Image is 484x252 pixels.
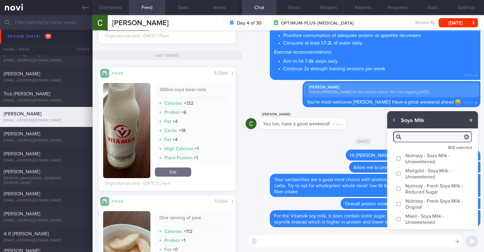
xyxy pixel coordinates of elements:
[112,19,168,27] span: [PERSON_NAME]
[214,71,228,75] span: 5:23pm
[307,100,461,104] span: You're most welcome [PERSON_NAME]! Have a great weekend ahead 😀
[4,91,50,96] span: Tick [PERSON_NAME]
[283,31,476,38] li: Prioritize consumption of adequate protein as appetite decreases
[4,191,40,196] span: [PERSON_NAME]
[4,111,41,116] span: [PERSON_NAME]
[164,119,171,124] strong: Fat
[4,58,89,63] div: [EMAIL_ADDRESS][DOMAIN_NAME]
[448,146,456,150] strong: 0 / 3
[263,121,330,126] span: You too, have a good weekend!
[396,187,401,191] input: Nutrisoy - Fresh Soya Milk - Reduced Sugar
[93,51,242,60] div: Last viewed
[387,211,478,227] label: Maeil - Soya Milk - Unsweetened
[4,169,40,174] span: [PERSON_NAME]
[4,98,89,103] div: [EMAIL_ADDRESS][DOMAIN_NAME]
[105,181,171,187] div: Originally evaluated – [DATE] 5:24pm
[281,20,354,26] span: OPTIMUM-PLUS-[MEDICAL_DATA]
[194,155,198,160] strong: × 1
[283,57,476,64] li: Aim to hit 7-8k steps daily
[237,20,262,26] strong: Day 4 of 30
[4,176,89,185] div: [PERSON_NAME][EMAIL_ADDRESS][DOMAIN_NAME]
[259,111,365,118] div: [PERSON_NAME]
[387,166,478,181] label: Marigold - Soya Milk - Unsweetened
[306,85,477,90] div: [PERSON_NAME]
[4,78,89,83] div: [EMAIL_ADDRESS][DOMAIN_NAME]
[387,196,478,211] label: Nutrisoy - Fresh Soya Milk - Original
[396,157,401,161] input: Nutrisoy - Soya Milk - Unsweetened
[215,199,228,204] span: 5:12pm
[164,146,193,151] strong: High Calcium
[4,238,89,243] div: [EMAIL_ADDRESS][DOMAIN_NAME]
[164,101,182,106] strong: Calories
[4,38,89,43] div: [EMAIL_ADDRESS][DOMAIN_NAME]
[396,172,401,176] input: Marigold - Soya Milk - Unsweetened
[306,90,477,95] div: Thanks [PERSON_NAME] for the session earlier. Will start logging [DATE]
[184,101,194,106] strong: × 132
[274,214,472,224] span: For the Vitamilk soy milk, it does contain some sugar. May I suggest opting for a unsweetened soy...
[4,138,89,143] div: [EMAIL_ADDRESS][DOMAIN_NAME]
[463,72,473,78] span: 10:13am
[164,247,171,252] strong: Fat
[109,70,133,75] div: Food
[353,165,464,170] span: Allow me to provide some feedback on your meals :)
[345,201,464,206] span: Overall protein intake has also been good. Keep it up 👍
[4,118,89,123] div: [EMAIL_ADDRESS][DOMAIN_NAME]
[4,198,89,203] div: [EMAIL_ADDRESS][DOMAIN_NAME]
[164,155,192,160] strong: Plant Protein
[159,87,227,97] div: 300ml soya bean milk
[415,20,435,26] span: Review By
[4,231,49,236] span: A R [PERSON_NAME]
[4,51,40,56] span: [PERSON_NAME]
[4,211,40,216] span: [PERSON_NAME]
[439,18,478,27] button: [DATE]
[4,218,89,223] div: [EMAIL_ADDRESS][DOMAIN_NAME]
[387,143,478,151] div: selected
[172,247,178,252] strong: × 0
[159,215,227,225] div: One serving of pear
[172,137,178,142] strong: × 4
[164,238,180,243] strong: Protein
[181,238,185,243] strong: × 1
[387,181,478,196] label: Nutrisoy - Fresh Soya Milk - Reduced Sugar
[463,99,473,105] span: 10:13am
[283,38,476,46] li: Consume at least 1.7-2L of water daily
[164,110,180,115] strong: Protein
[283,64,476,72] li: Continue 2x strength training sessions per week
[332,121,342,127] span: 10:18am
[4,71,40,76] span: [PERSON_NAME]
[109,198,133,204] div: Food
[181,110,187,115] strong: × 6
[164,229,182,234] strong: Calories
[155,167,191,177] a: Edit
[401,117,424,124] span: Soya Milk
[4,31,31,36] span: Telly Hartanti
[178,128,186,133] strong: × 18
[105,34,169,39] div: Originally evaluated – [DATE] 7:51pm
[274,50,332,55] span: Exercise recommendations:
[396,217,401,221] input: Maeil - Soya Milk - Unsweetened
[387,151,478,166] label: Nutrisoy - Soya Milk - Unsweetened
[355,138,372,145] span: [DATE]
[4,151,40,156] span: [PERSON_NAME]
[274,177,472,194] span: Your sandwiches are a good meal choice with protein, vegetables and a controlled amount of carbs....
[4,131,40,136] span: [PERSON_NAME]
[4,158,89,163] div: [EMAIL_ADDRESS][DOMAIN_NAME]
[103,83,150,178] img: 300ml soya bean milk
[184,229,193,234] strong: × 112
[172,119,178,124] strong: × 4
[195,146,199,151] strong: × 1
[164,128,177,133] strong: Carbs
[164,137,171,142] strong: Fat
[396,202,401,206] input: Nutrisoy - Fresh Soya Milk - Original
[350,153,464,158] span: Hi [PERSON_NAME], thank you for logging your meals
